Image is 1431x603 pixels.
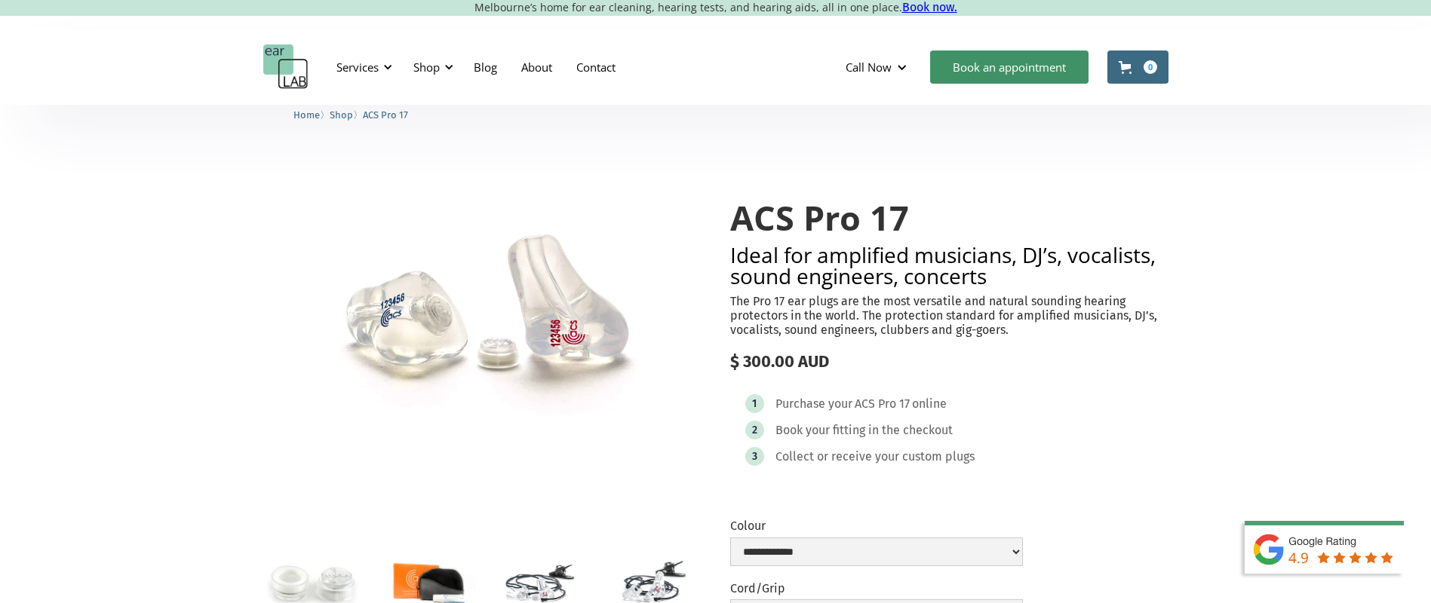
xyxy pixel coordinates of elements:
div: Call Now [846,60,892,75]
div: Purchase your [775,396,852,412]
a: Shop [330,107,353,121]
img: ACS Pro 17 [263,169,702,470]
div: Services [327,44,397,90]
li: 〉 [293,107,330,123]
div: Book your fitting in the checkout [775,423,953,438]
a: About [509,45,564,89]
div: 1 [752,398,757,409]
div: Call Now [834,44,923,90]
div: ACS Pro 17 [855,396,910,412]
h2: Ideal for amplified musicians, DJ’s, vocalists, sound engineers, concerts [730,244,1168,286]
a: Contact [564,45,628,89]
li: 〉 [330,107,363,123]
span: Home [293,109,320,121]
a: Blog [462,45,509,89]
div: Shop [413,60,440,75]
a: ACS Pro 17 [363,107,408,121]
label: Colour [730,519,1023,533]
div: $ 300.00 AUD [730,352,1168,372]
div: Services [336,60,379,75]
a: open lightbox [263,169,702,470]
div: Shop [404,44,458,90]
span: Shop [330,109,353,121]
a: Book an appointment [930,51,1089,84]
div: 2 [752,424,757,436]
p: The Pro 17 ear plugs are the most versatile and natural sounding hearing protectors in the world.... [730,294,1168,338]
a: Home [293,107,320,121]
h1: ACS Pro 17 [730,199,1168,237]
div: Collect or receive your custom plugs [775,449,975,464]
div: 3 [752,451,757,462]
span: ACS Pro 17 [363,109,408,121]
div: 0 [1144,60,1157,74]
a: home [263,44,309,90]
div: online [912,396,947,412]
a: Open cart [1107,51,1168,84]
label: Cord/Grip [730,581,1023,595]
